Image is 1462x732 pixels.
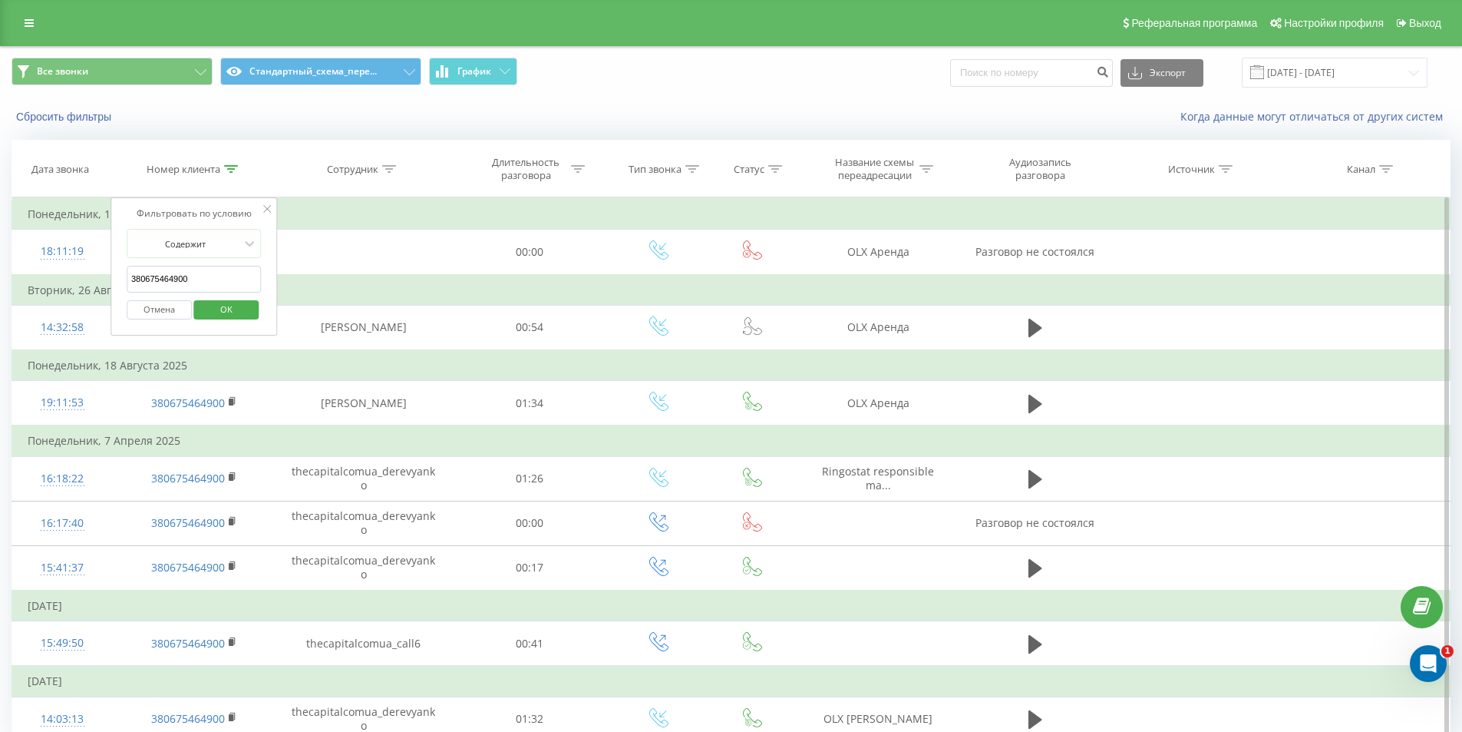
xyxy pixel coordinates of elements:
[127,300,192,320] button: Отмена
[451,545,609,591] td: 00:17
[12,591,1450,621] td: [DATE]
[28,553,97,583] div: 15:41:37
[950,59,1113,87] input: Поиск по номеру
[37,65,88,78] span: Все звонки
[833,156,916,182] div: Название схемы переадресации
[797,230,960,275] td: OLX Аренда
[451,621,609,667] td: 00:41
[276,545,451,591] td: thecapitalcomua_derevyanko
[975,244,1094,259] span: Разговор не состоялся
[975,515,1094,530] span: Разговор не состоялся
[797,305,960,350] td: OLX Аренда
[12,199,1450,230] td: Понедельник, 1 Сентября 2025
[451,381,609,426] td: 01:34
[28,464,97,494] div: 16:18:22
[1441,645,1454,657] span: 1
[12,426,1450,456] td: Понедельник, 7 Апреля 2025
[28,628,97,658] div: 15:49:50
[327,163,378,176] div: Сотрудник
[28,508,97,538] div: 16:17:40
[151,396,225,410] a: 380675464900
[1409,17,1441,29] span: Выход
[276,305,451,350] td: [PERSON_NAME]
[147,163,220,176] div: Номер клиента
[194,300,259,320] button: OK
[451,501,609,545] td: 00:00
[991,156,1091,182] div: Аудиозапись разговора
[451,456,609,501] td: 01:26
[220,58,421,85] button: Стандартный_схема_пере...
[28,237,97,267] div: 18:11:19
[629,163,681,176] div: Тип звонка
[457,66,491,77] span: График
[127,206,262,221] div: Фильтровать по условию
[1347,163,1375,176] div: Канал
[1284,17,1384,29] span: Настройки профиля
[151,471,225,485] a: 380675464900
[12,350,1450,381] td: Понедельник, 18 Августа 2025
[429,58,517,85] button: График
[28,388,97,418] div: 19:11:53
[1410,645,1447,682] iframe: Intercom live chat
[822,464,934,492] span: Ringostat responsible ma...
[12,110,119,124] button: Сбросить фильтры
[12,58,213,85] button: Все звонки
[151,636,225,651] a: 380675464900
[1131,17,1257,29] span: Реферальная программа
[151,711,225,726] a: 380675464900
[797,381,960,426] td: OLX Аренда
[451,230,609,275] td: 00:00
[1120,59,1203,87] button: Экспорт
[451,305,609,350] td: 00:54
[1168,163,1215,176] div: Источник
[276,456,451,501] td: thecapitalcomua_derevyanko
[28,313,97,343] div: 14:32:58
[734,163,764,176] div: Статус
[151,560,225,575] a: 380675464900
[276,501,451,545] td: thecapitalcomua_derevyanko
[12,666,1450,697] td: [DATE]
[205,297,248,321] span: OK
[276,621,451,667] td: thecapitalcomua_call6
[12,275,1450,306] td: Вторник, 26 Августа 2025
[276,381,451,426] td: [PERSON_NAME]
[31,163,89,176] div: Дата звонка
[1180,109,1450,124] a: Когда данные могут отличаться от других систем
[127,266,262,293] input: Введите значение
[485,156,567,182] div: Длительность разговора
[151,515,225,530] a: 380675464900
